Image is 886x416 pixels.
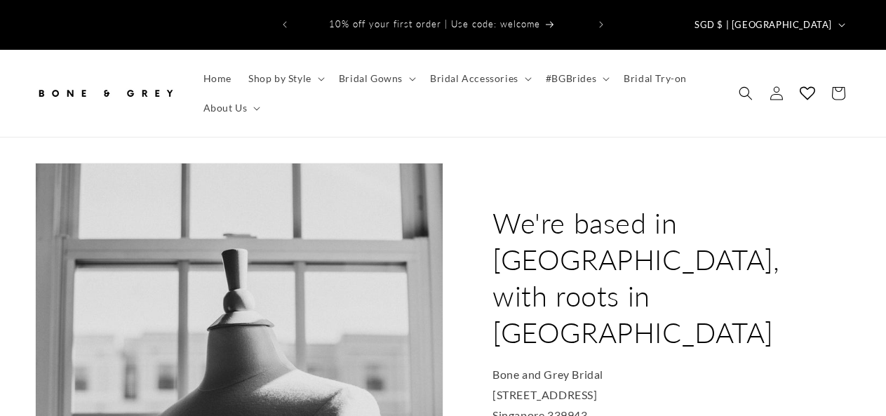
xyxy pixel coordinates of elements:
button: SGD $ | [GEOGRAPHIC_DATA] [686,11,851,38]
button: Next announcement [586,11,617,38]
summary: Bridal Gowns [330,64,422,93]
span: Shop by Style [248,72,311,85]
summary: Shop by Style [240,64,330,93]
img: Bone and Grey Bridal [35,78,175,109]
span: About Us [203,102,248,114]
a: Home [195,64,240,93]
button: Previous announcement [269,11,300,38]
a: Bone and Grey Bridal [30,72,181,114]
span: 10% off your first order | Use code: welcome [329,18,540,29]
span: #BGBrides [546,72,596,85]
h2: We're based in [GEOGRAPHIC_DATA], with roots in [GEOGRAPHIC_DATA] [492,205,803,351]
span: SGD $ | [GEOGRAPHIC_DATA] [694,18,832,32]
a: Bridal Try-on [615,64,695,93]
span: Bridal Accessories [430,72,518,85]
summary: Bridal Accessories [422,64,537,93]
span: Bridal Try-on [624,72,687,85]
summary: Search [730,78,761,109]
span: Home [203,72,231,85]
summary: #BGBrides [537,64,615,93]
summary: About Us [195,93,267,123]
span: Bridal Gowns [339,72,403,85]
